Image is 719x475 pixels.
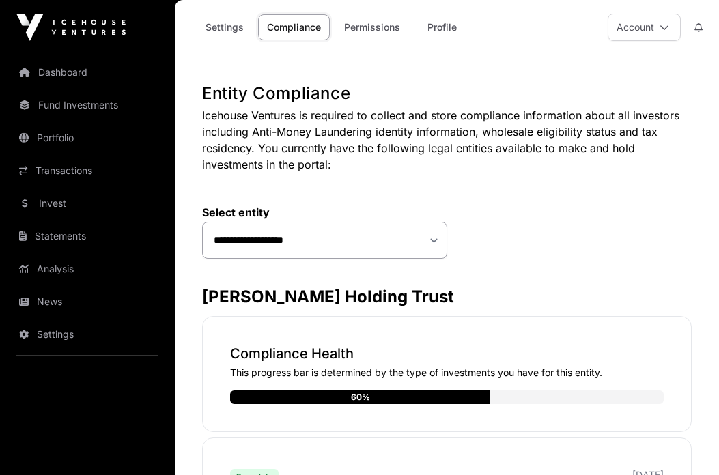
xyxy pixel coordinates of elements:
p: Compliance Health [230,344,664,363]
a: Permissions [335,14,409,40]
img: Icehouse Ventures Logo [16,14,126,41]
iframe: Chat Widget [651,409,719,475]
div: 60% [351,390,370,404]
a: Settings [11,319,164,349]
label: Select entity [202,205,447,219]
h1: Entity Compliance [202,83,692,104]
a: Settings [197,14,253,40]
a: Analysis [11,254,164,284]
a: Invest [11,188,164,218]
h3: [PERSON_NAME] Holding Trust [202,286,692,308]
p: Icehouse Ventures is required to collect and store compliance information about all investors inc... [202,107,692,173]
a: Dashboard [11,57,164,87]
a: Statements [11,221,164,251]
a: News [11,287,164,317]
a: Compliance [258,14,330,40]
a: Fund Investments [11,90,164,120]
p: This progress bar is determined by the type of investments you have for this entity. [230,366,664,379]
a: Portfolio [11,123,164,153]
a: Transactions [11,156,164,186]
button: Account [608,14,681,41]
a: Profile [414,14,469,40]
